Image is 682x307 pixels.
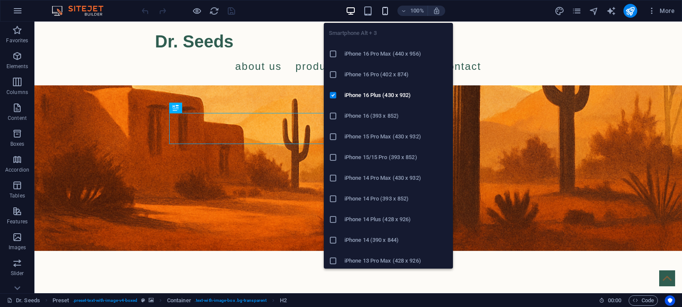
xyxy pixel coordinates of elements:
[344,49,448,59] h6: iPhone 16 Pro Max (440 x 956)
[50,6,114,16] img: Editor Logo
[141,298,145,303] i: This element is a customizable preset
[344,173,448,183] h6: iPhone 14 Pro Max (430 x 932)
[209,6,219,16] button: reload
[648,6,675,15] span: More
[344,152,448,163] h6: iPhone 15/15 Pro (393 x 852)
[344,235,448,245] h6: iPhone 14 (390 x 844)
[589,6,599,16] button: navigator
[167,295,191,306] span: Click to select. Double-click to edit
[606,6,616,16] i: AI Writer
[433,7,440,15] i: On resize automatically adjust zoom level to fit chosen device.
[344,256,448,266] h6: iPhone 13 Pro Max (428 x 926)
[625,6,635,16] i: Publish
[572,6,582,16] button: pages
[344,194,448,204] h6: iPhone 14 Pro (393 x 852)
[5,166,29,173] p: Accordion
[195,295,267,306] span: . text-with-image-box .bg-transparent
[53,295,287,306] nav: breadcrumb
[555,6,564,16] i: Design (Ctrl+Alt+Y)
[572,6,582,16] i: Pages (Ctrl+Alt+S)
[344,214,448,225] h6: iPhone 14 Plus (428 x 926)
[280,295,287,306] span: Click to select. Double-click to edit
[410,6,424,16] h6: 100%
[397,6,428,16] button: 100%
[209,6,219,16] i: Reload page
[629,295,658,306] button: Code
[73,295,138,306] span: . preset-text-with-image-v4-boxed
[614,297,615,304] span: :
[632,295,654,306] span: Code
[11,270,24,277] p: Slider
[192,6,202,16] button: Click here to leave preview mode and continue editing
[555,6,565,16] button: design
[7,295,40,306] a: Click to cancel selection. Double-click to open Pages
[589,6,599,16] i: Navigator
[644,4,678,18] button: More
[623,4,637,18] button: publish
[9,192,25,199] p: Tables
[344,132,448,142] h6: iPhone 15 Pro Max (430 x 932)
[344,69,448,80] h6: iPhone 16 Pro (402 x 874)
[344,90,448,100] h6: iPhone 16 Plus (430 x 932)
[6,63,28,70] p: Elements
[344,111,448,121] h6: iPhone 16 (393 x 852)
[10,141,25,147] p: Boxes
[53,295,69,306] span: Click to select. Double-click to edit
[665,295,675,306] button: Usercentrics
[9,244,26,251] p: Images
[606,6,617,16] button: text_generator
[8,115,27,122] p: Content
[599,295,622,306] h6: Session time
[7,218,28,225] p: Features
[608,295,621,306] span: 00 00
[149,298,154,303] i: This element contains a background
[6,37,28,44] p: Favorites
[6,89,28,96] p: Columns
